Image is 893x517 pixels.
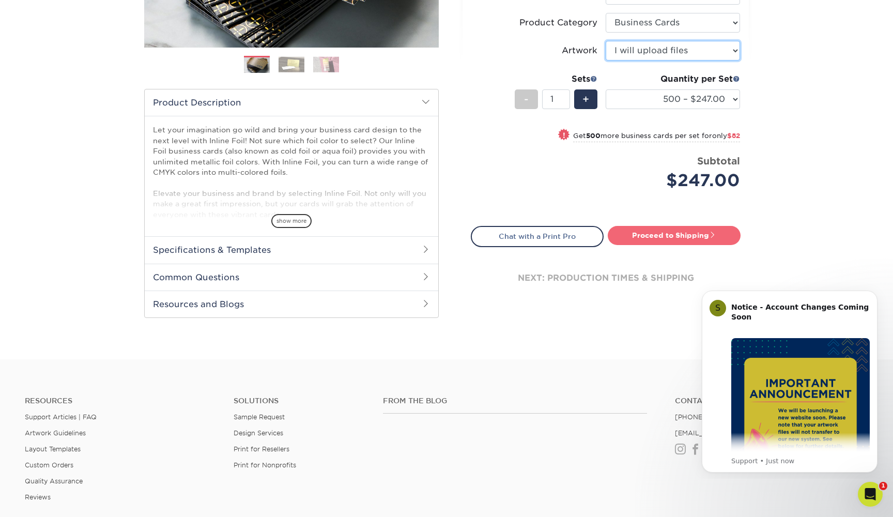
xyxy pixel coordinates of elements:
[153,125,430,336] p: Let your imagination go wild and bring your business card design to the next level with Inline Fo...
[586,132,601,140] strong: 500
[25,413,97,421] a: Support Articles | FAQ
[519,17,597,29] div: Product Category
[234,429,283,437] a: Design Services
[145,236,438,263] h2: Specifications & Templates
[675,397,868,405] a: Contact
[686,281,893,479] iframe: Intercom notifications message
[675,413,739,421] a: [PHONE_NUMBER]
[25,397,218,405] h4: Resources
[712,132,740,140] span: only
[608,226,741,245] a: Proceed to Shipping
[383,397,648,405] h4: From the Blog
[582,92,589,107] span: +
[471,226,604,247] a: Chat with a Print Pro
[145,264,438,291] h2: Common Questions
[613,168,740,193] div: $247.00
[727,132,740,140] span: $82
[524,92,529,107] span: -
[3,485,88,513] iframe: Google Customer Reviews
[234,461,296,469] a: Print for Nonprofits
[145,89,438,116] h2: Product Description
[271,214,312,228] span: show more
[573,132,740,142] small: Get more business cards per set for
[471,247,741,309] div: next: production times & shipping
[25,445,81,453] a: Layout Templates
[244,52,270,78] img: Business Cards 01
[879,482,887,490] span: 1
[25,461,73,469] a: Custom Orders
[234,413,285,421] a: Sample Request
[562,44,597,57] div: Artwork
[563,130,565,141] span: !
[25,477,83,485] a: Quality Assurance
[515,73,597,85] div: Sets
[234,445,289,453] a: Print for Resellers
[279,56,304,72] img: Business Cards 02
[858,482,883,507] iframe: Intercom live chat
[606,73,740,85] div: Quantity per Set
[234,397,367,405] h4: Solutions
[675,429,798,437] a: [EMAIL_ADDRESS][DOMAIN_NAME]
[697,155,740,166] strong: Subtotal
[313,56,339,72] img: Business Cards 03
[145,291,438,317] h2: Resources and Blogs
[25,429,86,437] a: Artwork Guidelines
